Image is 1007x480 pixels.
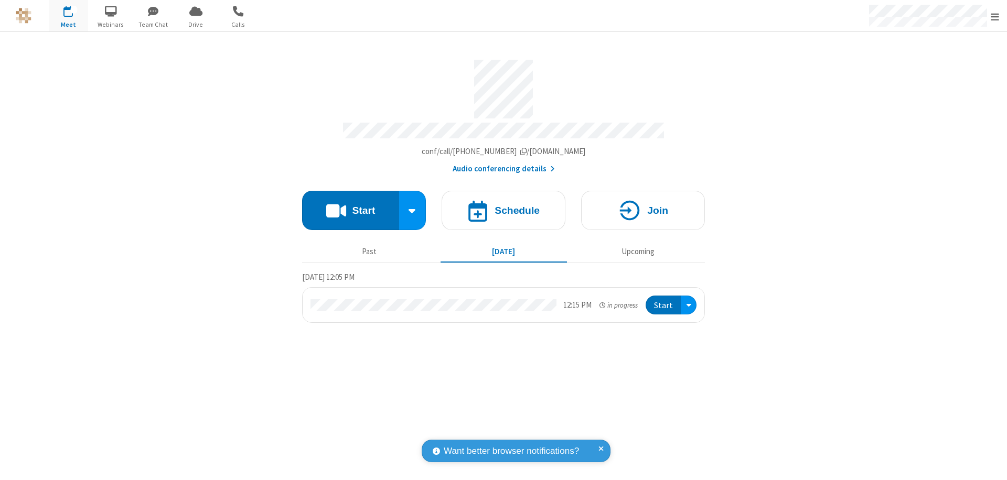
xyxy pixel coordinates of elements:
[399,191,426,230] div: Start conference options
[981,453,999,473] iframe: Chat
[442,191,565,230] button: Schedule
[495,205,540,215] h4: Schedule
[302,52,705,175] section: Account details
[563,299,592,311] div: 12:15 PM
[302,271,705,323] section: Today's Meetings
[134,20,173,29] span: Team Chat
[302,191,399,230] button: Start
[16,8,31,24] img: QA Selenium DO NOT DELETE OR CHANGE
[647,205,668,215] h4: Join
[49,20,88,29] span: Meet
[444,444,579,458] span: Want better browser notifications?
[646,296,681,315] button: Start
[306,242,433,261] button: Past
[71,6,78,14] div: 1
[453,163,555,175] button: Audio conferencing details
[681,296,697,315] div: Open menu
[441,242,567,261] button: [DATE]
[91,20,131,29] span: Webinars
[575,242,701,261] button: Upcoming
[581,191,705,230] button: Join
[176,20,216,29] span: Drive
[422,146,586,156] span: Copy my meeting room link
[219,20,258,29] span: Calls
[352,205,375,215] h4: Start
[599,300,638,310] em: in progress
[302,272,355,282] span: [DATE] 12:05 PM
[422,146,586,158] button: Copy my meeting room linkCopy my meeting room link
